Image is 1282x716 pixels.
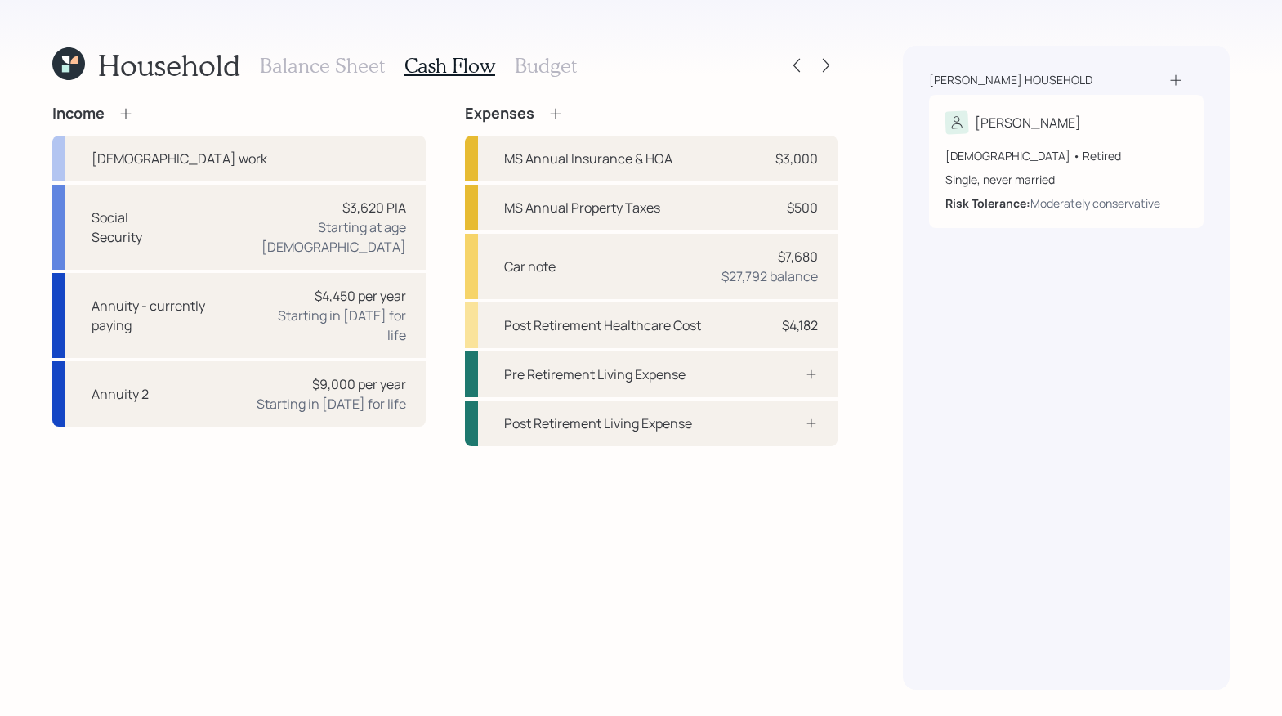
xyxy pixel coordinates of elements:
[945,195,1030,211] b: Risk Tolerance:
[945,171,1187,188] div: Single, never married
[92,296,245,335] div: Annuity - currently paying
[782,315,818,335] div: $4,182
[92,384,149,404] div: Annuity 2
[975,113,1081,132] div: [PERSON_NAME]
[260,54,385,78] h3: Balance Sheet
[504,257,556,276] div: Car note
[721,266,818,286] div: $27,792 balance
[945,147,1187,164] div: [DEMOGRAPHIC_DATA] • Retired
[257,394,406,414] div: Starting in [DATE] for life
[504,414,692,433] div: Post Retirement Living Expense
[258,306,405,345] div: Starting in [DATE] for life
[312,374,406,394] div: $9,000 per year
[504,198,660,217] div: MS Annual Property Taxes
[98,47,240,83] h1: Household
[52,105,105,123] h4: Income
[92,208,175,247] div: Social Security
[404,54,495,78] h3: Cash Flow
[504,365,686,384] div: Pre Retirement Living Expense
[465,105,534,123] h4: Expenses
[929,72,1092,88] div: [PERSON_NAME] household
[515,54,577,78] h3: Budget
[778,247,818,266] div: $7,680
[775,149,818,168] div: $3,000
[787,198,818,217] div: $500
[504,149,672,168] div: MS Annual Insurance & HOA
[188,217,406,257] div: Starting at age [DEMOGRAPHIC_DATA]
[315,286,406,306] div: $4,450 per year
[504,315,701,335] div: Post Retirement Healthcare Cost
[1030,195,1160,212] div: Moderately conservative
[342,198,406,217] div: $3,620 PIA
[92,149,267,168] div: [DEMOGRAPHIC_DATA] work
